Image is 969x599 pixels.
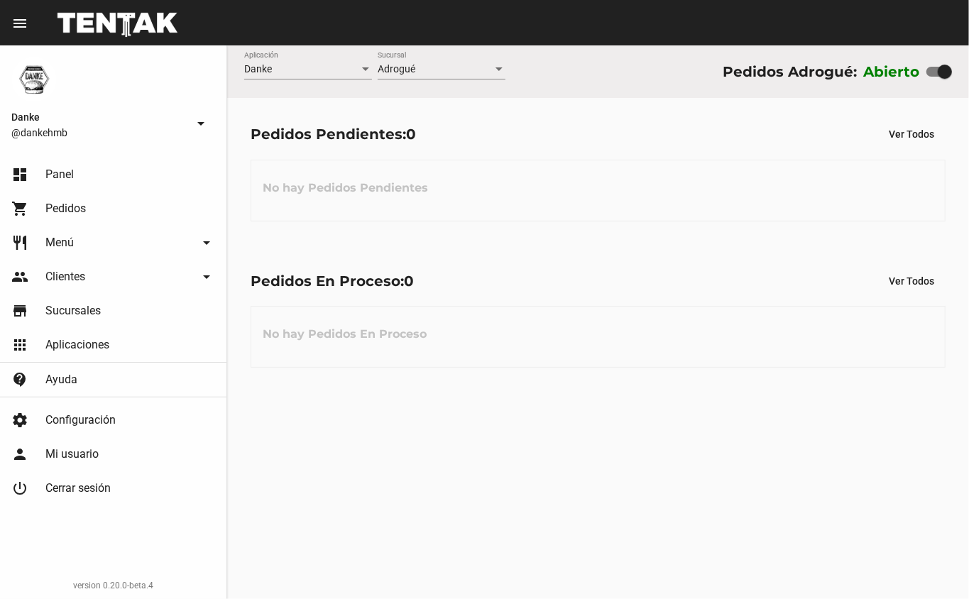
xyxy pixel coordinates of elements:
span: Clientes [45,270,85,284]
div: Pedidos Pendientes: [251,123,416,145]
span: Menú [45,236,74,250]
mat-icon: dashboard [11,166,28,183]
mat-icon: shopping_cart [11,200,28,217]
mat-icon: arrow_drop_down [198,234,215,251]
span: Danke [244,63,272,75]
mat-icon: person [11,446,28,463]
div: Pedidos Adrogué: [723,60,857,83]
div: version 0.20.0-beta.4 [11,578,215,593]
mat-icon: store [11,302,28,319]
span: Ver Todos [889,128,934,140]
span: @dankehmb [11,126,187,140]
span: Configuración [45,413,116,427]
span: Ver Todos [889,275,934,287]
mat-icon: people [11,268,28,285]
button: Ver Todos [877,268,946,294]
span: 0 [406,126,416,143]
mat-icon: arrow_drop_down [198,268,215,285]
mat-icon: menu [11,15,28,32]
h3: No hay Pedidos En Proceso [251,313,438,356]
span: Danke [11,109,187,126]
span: Cerrar sesión [45,481,111,495]
div: Pedidos En Proceso: [251,270,414,292]
img: 1d4517d0-56da-456b-81f5-6111ccf01445.png [11,57,57,102]
span: 0 [404,273,414,290]
mat-icon: power_settings_new [11,480,28,497]
span: Adrogué [378,63,415,75]
span: Ayuda [45,373,77,387]
span: Aplicaciones [45,338,109,352]
mat-icon: arrow_drop_down [192,115,209,132]
mat-icon: apps [11,336,28,353]
mat-icon: contact_support [11,371,28,388]
span: Sucursales [45,304,101,318]
mat-icon: restaurant [11,234,28,251]
mat-icon: settings [11,412,28,429]
h3: No hay Pedidos Pendientes [251,167,439,209]
span: Panel [45,167,74,182]
button: Ver Todos [877,121,946,147]
span: Mi usuario [45,447,99,461]
label: Abierto [863,60,920,83]
span: Pedidos [45,202,86,216]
